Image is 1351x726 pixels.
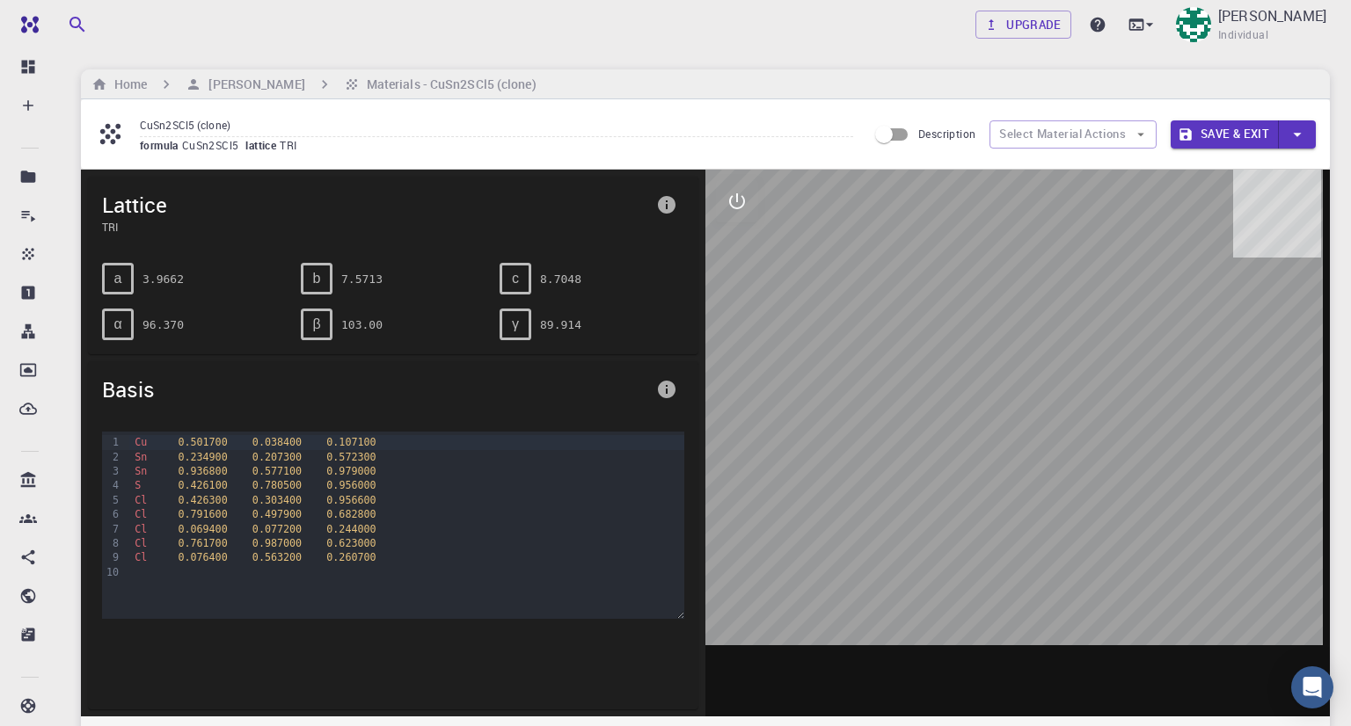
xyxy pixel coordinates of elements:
[360,75,537,94] h6: Materials - CuSn2SCl5 (clone)
[341,264,383,294] pre: 7.5713
[102,550,121,564] div: 9
[135,436,147,448] span: Cu
[135,508,147,520] span: Cl
[135,465,147,477] span: Sn
[312,316,320,332] span: β
[540,264,581,294] pre: 8.7048
[135,537,147,549] span: Cl
[252,523,302,535] span: 0.077200
[326,479,376,491] span: 0.956000
[178,479,227,491] span: 0.426100
[252,537,302,549] span: 0.987000
[102,565,121,579] div: 10
[182,138,246,152] span: CuSn2SCl5
[512,271,519,287] span: c
[135,479,141,491] span: S
[326,508,376,520] span: 0.682800
[102,375,649,403] span: Basis
[178,523,227,535] span: 0.069400
[140,138,182,152] span: formula
[135,494,147,506] span: Cl
[178,508,227,520] span: 0.791600
[14,16,39,33] img: logo
[341,309,383,340] pre: 103.00
[649,372,684,407] button: info
[142,264,184,294] pre: 3.9662
[142,309,184,340] pre: 96.370
[102,493,121,507] div: 5
[326,436,376,448] span: 0.107100
[540,309,581,340] pre: 89.914
[113,316,121,332] span: α
[326,537,376,549] span: 0.623000
[135,451,147,463] span: Sn
[252,551,302,563] span: 0.563200
[252,465,302,477] span: 0.577100
[135,523,147,535] span: Cl
[918,127,975,141] span: Description
[1218,5,1326,26] p: [PERSON_NAME]
[326,551,376,563] span: 0.260700
[178,451,227,463] span: 0.234900
[102,522,121,536] div: 7
[280,138,303,152] span: TRI
[102,435,121,449] div: 1
[252,451,302,463] span: 0.207300
[178,537,227,549] span: 0.761700
[252,479,302,491] span: 0.780500
[102,536,121,550] div: 8
[102,507,121,521] div: 6
[88,75,540,94] nav: breadcrumb
[326,494,376,506] span: 0.956600
[252,436,302,448] span: 0.038400
[1171,120,1279,149] button: Save & Exit
[102,191,649,219] span: Lattice
[178,465,227,477] span: 0.936800
[326,465,376,477] span: 0.979000
[35,12,99,28] span: Support
[178,551,227,563] span: 0.076400
[326,523,376,535] span: 0.244000
[102,478,121,492] div: 4
[102,219,649,235] span: TRI
[252,494,302,506] span: 0.303400
[201,75,304,94] h6: [PERSON_NAME]
[1218,26,1268,44] span: Individual
[135,551,147,563] span: Cl
[975,11,1071,39] a: Upgrade
[1291,666,1333,708] div: Open Intercom Messenger
[178,494,227,506] span: 0.426300
[326,451,376,463] span: 0.572300
[114,271,122,287] span: a
[990,120,1157,149] button: Select Material Actions
[245,138,280,152] span: lattice
[649,187,684,222] button: info
[252,508,302,520] span: 0.497900
[313,271,321,287] span: b
[1176,7,1211,42] img: Mary Quenie Velasco
[102,450,121,464] div: 2
[178,436,227,448] span: 0.501700
[107,75,147,94] h6: Home
[102,464,121,478] div: 3
[512,316,519,332] span: γ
